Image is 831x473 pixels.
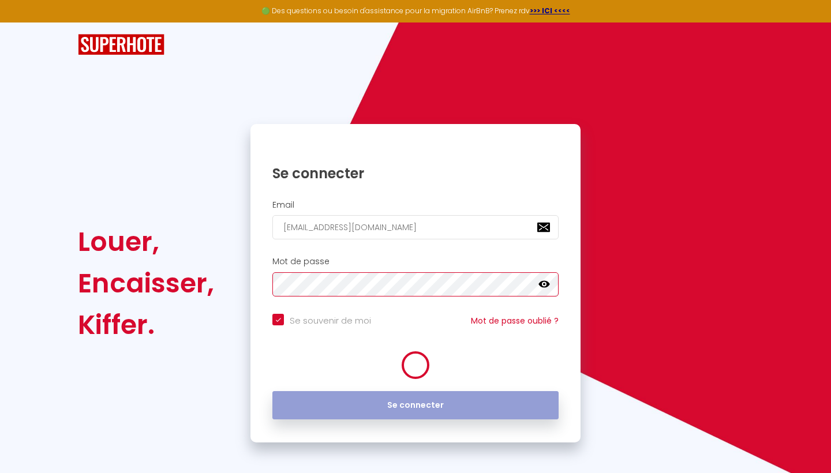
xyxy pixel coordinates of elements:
h2: Email [272,200,559,210]
div: Kiffer. [78,304,214,346]
div: Louer, [78,221,214,262]
h1: Se connecter [272,164,559,182]
div: Encaisser, [78,262,214,304]
h2: Mot de passe [272,257,559,266]
a: >>> ICI <<<< [530,6,570,16]
a: Mot de passe oublié ? [471,315,559,326]
img: SuperHote logo [78,34,164,55]
button: Se connecter [272,391,559,420]
input: Ton Email [272,215,559,239]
